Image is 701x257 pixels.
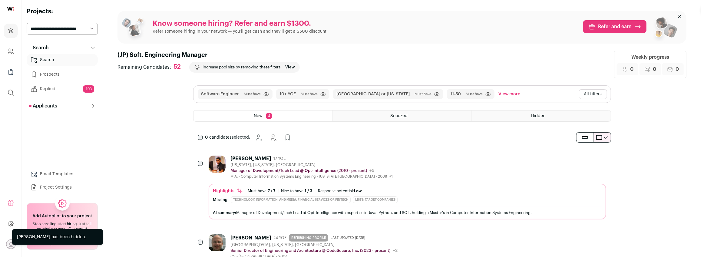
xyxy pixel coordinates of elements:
[32,213,92,219] h2: Add Autopilot to your project
[230,235,271,241] div: [PERSON_NAME]
[676,66,679,73] span: 0
[209,156,606,219] a: [PERSON_NAME] 17 YOE [US_STATE], [US_STATE], [GEOGRAPHIC_DATA] Manager of Development/Tech Lead @...
[209,234,226,251] img: 8bfef3f718aac7a242ea3a84a7f0cf8da62c533c023fa2f491990bd719b25ca5
[466,92,483,97] span: Must have
[415,92,432,97] span: Must have
[27,168,98,180] a: Email Templates
[248,189,362,193] ul: | |
[230,242,398,247] div: [GEOGRAPHIC_DATA], [US_STATE], [GEOGRAPHIC_DATA]
[318,189,362,193] div: Response potential:
[117,51,300,59] h1: (JP) Soft. Engineering Manager
[451,91,461,97] button: 11-50
[231,196,351,203] div: Technology, Information, and Media, Financial Services or Fintech
[4,65,18,79] a: Company Lists
[333,110,471,121] a: Snoozed
[27,54,98,66] a: Search
[289,234,328,242] span: REFRESHING PROFILE
[579,89,607,99] button: All filters
[285,65,295,70] a: View
[281,189,312,193] div: Nice to have:
[230,168,367,173] p: Manager of Development/Tech Lead @ Opt-Intelligence (2010 - present)
[153,19,328,28] p: Know someone hiring? Refer and earn $1300.
[117,64,171,71] span: Remaining Candidates:
[213,209,602,216] div: Manager of Development/Tech Lead at Opt-Intelligence with expertise in Java, Python, and SQL, hol...
[253,131,265,143] button: Snooze
[389,175,393,178] span: +1
[27,83,98,95] a: Replied103
[354,189,362,193] span: Low
[27,42,98,54] button: Search
[531,114,545,118] span: Hidden
[27,203,98,250] a: Add Autopilot to your project Stop scrolling, start hiring. Just tell us what you need. Our exper...
[201,91,239,97] button: Software Engineer
[280,91,296,97] button: 10+ YOE
[27,181,98,193] a: Project Settings
[651,15,678,44] img: referral_people_group_2-7c1ec42c15280f3369c0665c33c00ed472fd7f6af9dd0ec46c364f9a93ccf9a4.png
[230,156,271,162] div: [PERSON_NAME]
[583,20,646,33] a: Refer and earn
[337,91,410,97] button: [GEOGRAPHIC_DATA] or [US_STATE]
[29,44,49,51] p: Search
[267,131,279,143] button: Hide
[390,114,408,118] span: Snoozed
[83,85,94,93] span: 103
[27,68,98,81] a: Prospects
[305,189,312,193] span: 1 / 3
[213,211,236,215] span: AI summary:
[301,92,318,97] span: Must have
[266,113,272,119] span: 4
[205,135,232,140] span: 0 candidates
[174,63,181,71] div: 52
[203,65,280,70] p: Increase pool size by removing these filters
[653,66,656,73] span: 0
[153,28,328,35] p: Refer someone hiring in your network — you’ll get cash and they’ll get a $500 discount.
[121,16,148,42] img: referral_people_group_1-3817b86375c0e7f77b15e9e1740954ef64e1f78137dd7e9f4ff27367cb2cd09a.png
[248,189,275,193] div: Must have:
[205,134,250,140] span: selected:
[498,89,522,99] button: View more
[27,7,98,16] h2: Projects:
[7,7,14,11] img: wellfound-shorthand-0d5821cbd27db2630d0214b213865d53afaa358527fdda9d0ea32b1df1b89c2c.svg
[230,174,393,179] div: M.A. - Computer Information Systems Engineering - [US_STATE][GEOGRAPHIC_DATA] - 2008
[268,189,275,193] span: 7 / 7
[209,156,226,173] img: 8d456367115d10dc67abcd84828e9a6eafcb9704ab48a52e8e265c9b60b81df3
[331,236,365,240] span: Last updated [DATE]
[273,236,286,240] span: 24 YOE
[353,196,398,203] div: Lists: Target Companies
[244,92,261,97] span: Must have
[282,131,294,143] button: Add to Prospects
[472,110,610,121] a: Hidden
[213,188,243,194] div: Highlights
[6,239,16,249] button: Open dropdown
[630,66,633,73] span: 0
[273,156,286,161] span: 17 YOE
[27,100,98,112] button: Applicants
[17,234,86,240] div: [PERSON_NAME] has been hidden.
[213,197,229,202] div: Missing:
[631,54,669,61] div: Weekly progress
[369,169,374,173] span: +5
[254,114,263,118] span: New
[393,249,398,253] span: +2
[230,248,390,253] p: Senior Director of Engineering and Architecture @ CodeSecure, Inc. (2023 - present)
[230,163,393,167] div: [US_STATE], [US_STATE], [GEOGRAPHIC_DATA]
[4,24,18,38] a: Projects
[31,222,94,246] div: Stop scrolling, start hiring. Just tell us what you need. Our expert recruiters find, reach out, ...
[4,44,18,59] a: Company and ATS Settings
[29,102,57,110] p: Applicants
